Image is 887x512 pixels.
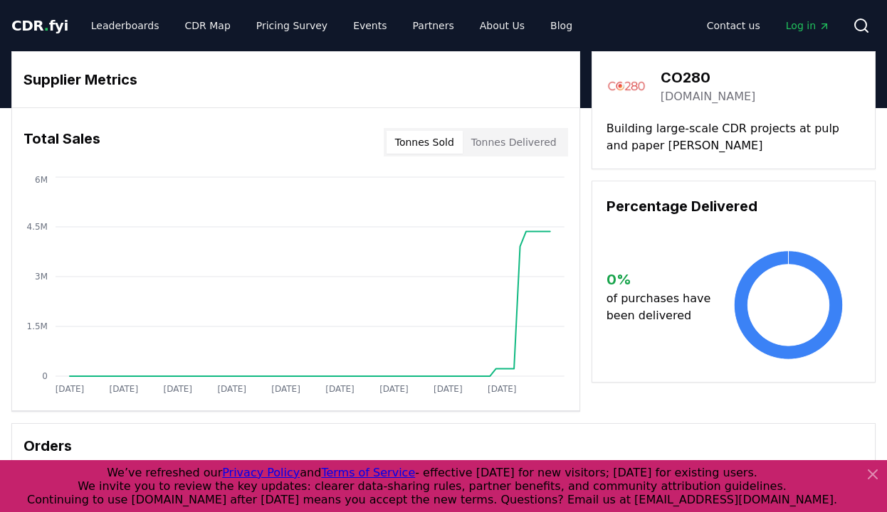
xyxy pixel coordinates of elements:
tspan: [DATE] [488,384,517,394]
a: Events [342,13,398,38]
tspan: [DATE] [217,384,246,394]
a: CDR.fyi [11,16,68,36]
tspan: [DATE] [434,384,463,394]
h3: Total Sales [23,128,100,156]
span: Log in [786,18,830,33]
img: CO280-logo [607,66,646,106]
tspan: 4.5M [27,222,48,232]
a: About Us [468,13,536,38]
tspan: [DATE] [271,384,300,394]
tspan: 3M [35,272,48,282]
button: Tonnes Sold [387,131,463,154]
a: Leaderboards [80,13,171,38]
a: [DOMAIN_NAME] [661,88,756,105]
tspan: 0 [42,371,48,381]
tspan: [DATE] [325,384,355,394]
a: Contact us [696,13,772,38]
p: of purchases have been delivered [607,290,716,324]
tspan: [DATE] [110,384,139,394]
button: Tonnes Delivered [463,131,565,154]
p: Building large-scale CDR projects at pulp and paper [PERSON_NAME] [607,120,861,154]
tspan: 6M [35,175,48,185]
h3: Supplier Metrics [23,69,568,90]
a: Pricing Survey [245,13,339,38]
span: . [44,17,49,34]
h3: CO280 [661,67,756,88]
tspan: [DATE] [164,384,193,394]
a: CDR Map [174,13,242,38]
h3: Orders [23,435,864,457]
tspan: 1.5M [27,321,48,331]
a: Log in [775,13,841,38]
a: Blog [539,13,584,38]
a: Partners [401,13,466,38]
tspan: [DATE] [379,384,409,394]
nav: Main [80,13,584,38]
h3: Percentage Delivered [607,196,861,217]
h3: 0 % [607,269,716,290]
nav: Main [696,13,841,38]
span: CDR fyi [11,17,68,34]
tspan: [DATE] [56,384,85,394]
